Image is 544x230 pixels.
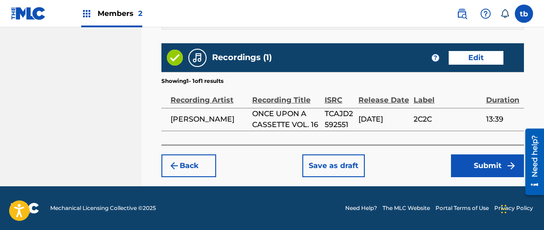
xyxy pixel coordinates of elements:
div: Recording Title [252,85,320,106]
span: 13:39 [486,114,519,125]
span: TCAJD2592551 [325,108,354,130]
span: Members [98,8,142,19]
span: Mechanical Licensing Collective © 2025 [50,204,156,212]
div: Recording Artist [171,85,248,106]
iframe: Chat Widget [498,186,544,230]
div: Help [477,5,495,23]
img: search [456,8,467,19]
button: Save as draft [302,154,365,177]
a: Public Search [453,5,471,23]
a: The MLC Website [383,204,430,212]
div: Duration [486,85,519,106]
iframe: Resource Center [518,125,544,199]
a: Need Help? [345,204,377,212]
img: help [480,8,491,19]
button: Back [161,154,216,177]
img: Recordings [192,52,203,63]
img: MLC Logo [11,7,46,20]
h5: Recordings (1) [212,52,272,63]
a: Portal Terms of Use [435,204,489,212]
span: ? [432,54,439,61]
span: 2 [138,9,142,18]
img: f7272a7cc735f4ea7f67.svg [506,160,517,171]
button: Edit [449,51,503,65]
img: logo [11,203,39,214]
p: Showing 1 - 1 of 1 results [161,77,223,85]
div: Drag [501,195,507,223]
div: User Menu [515,5,533,23]
a: Privacy Policy [494,204,533,212]
span: 2C2C [414,114,482,125]
div: Notifications [500,9,509,18]
img: Valid [167,50,183,66]
div: Label [414,85,482,106]
div: Release Date [358,85,409,106]
span: [PERSON_NAME] [171,114,248,125]
img: Top Rightsholders [81,8,92,19]
span: [DATE] [358,114,409,125]
div: ISRC [325,85,354,106]
button: Submit [451,154,524,177]
img: 7ee5dd4eb1f8a8e3ef2f.svg [169,160,180,171]
span: ONCE UPON A CASSETTE VOL. 16 [252,108,320,130]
